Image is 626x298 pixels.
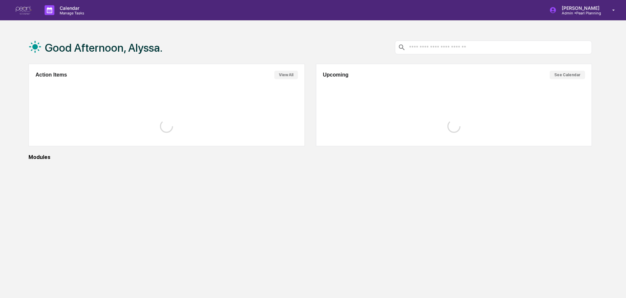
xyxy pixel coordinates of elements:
[16,6,31,15] img: logo
[45,41,163,54] h1: Good Afternoon, Alyssa.
[54,5,88,11] p: Calendar
[35,72,67,78] h2: Action Items
[557,5,603,11] p: [PERSON_NAME]
[557,11,603,15] p: Admin • Pearl Planning
[29,154,592,160] div: Modules
[54,11,88,15] p: Manage Tasks
[323,72,348,78] h2: Upcoming
[274,71,298,79] button: View All
[550,71,585,79] button: See Calendar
